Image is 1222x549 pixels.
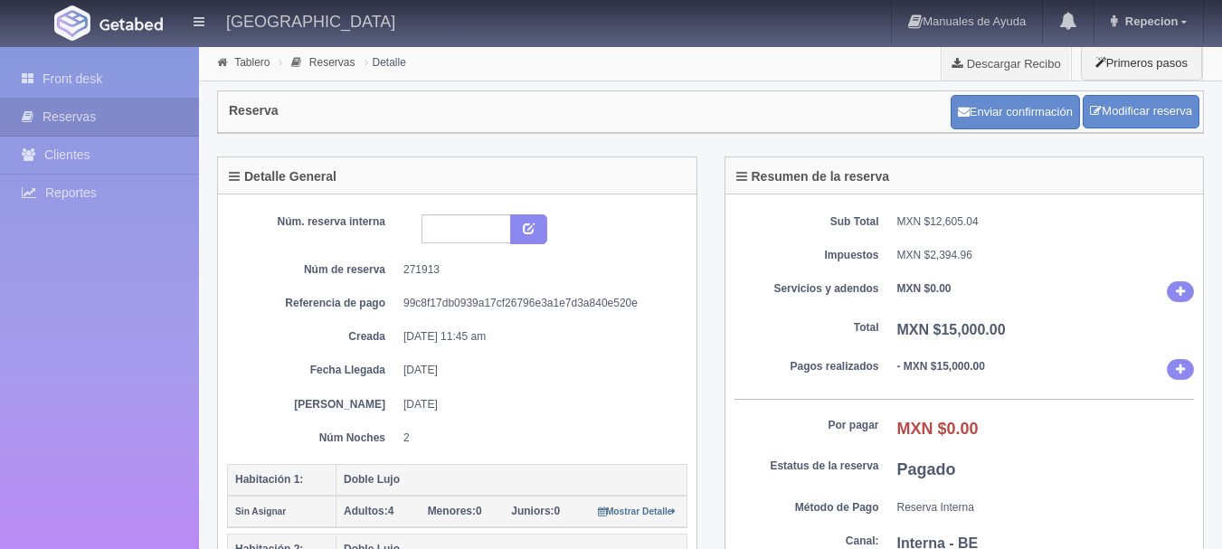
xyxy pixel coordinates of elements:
[598,506,677,516] small: Mostrar Detalle
[734,214,879,230] dt: Sub Total
[241,296,385,311] dt: Referencia de pago
[897,322,1006,337] b: MXN $15,000.00
[344,505,393,517] span: 4
[235,506,286,516] small: Sin Asignar
[344,505,388,517] strong: Adultos:
[734,459,879,474] dt: Estatus de la reserva
[428,505,482,517] span: 0
[235,473,303,486] b: Habitación 1:
[241,397,385,412] dt: [PERSON_NAME]
[734,248,879,263] dt: Impuestos
[234,56,270,69] a: Tablero
[336,464,687,496] th: Doble Lujo
[734,534,879,549] dt: Canal:
[951,95,1080,129] button: Enviar confirmación
[54,5,90,41] img: Getabed
[1083,95,1199,128] a: Modificar reserva
[897,420,979,438] b: MXN $0.00
[598,505,677,517] a: Mostrar Detalle
[403,363,674,378] dd: [DATE]
[229,104,279,118] h4: Reserva
[736,170,890,184] h4: Resumen de la reserva
[734,359,879,374] dt: Pagos realizados
[734,281,879,297] dt: Servicios y adendos
[897,214,1195,230] dd: MXN $12,605.04
[942,45,1071,81] a: Descargar Recibo
[1121,14,1179,28] span: Repecion
[241,431,385,446] dt: Núm Noches
[241,363,385,378] dt: Fecha Llegada
[241,262,385,278] dt: Núm de reserva
[403,262,674,278] dd: 271913
[360,53,411,71] li: Detalle
[309,56,355,69] a: Reservas
[1081,45,1202,80] button: Primeros pasos
[241,214,385,230] dt: Núm. reserva interna
[403,397,674,412] dd: [DATE]
[428,505,476,517] strong: Menores:
[511,505,554,517] strong: Juniors:
[229,170,336,184] h4: Detalle General
[403,296,674,311] dd: 99c8f17db0939a17cf26796e3a1e7d3a840e520e
[99,17,163,31] img: Getabed
[897,248,1195,263] dd: MXN $2,394.96
[403,329,674,345] dd: [DATE] 11:45 am
[403,431,674,446] dd: 2
[897,360,985,373] b: - MXN $15,000.00
[241,329,385,345] dt: Creada
[734,320,879,336] dt: Total
[897,460,956,478] b: Pagado
[897,500,1195,516] dd: Reserva Interna
[226,9,395,32] h4: [GEOGRAPHIC_DATA]
[897,282,952,295] b: MXN $0.00
[734,418,879,433] dt: Por pagar
[734,500,879,516] dt: Método de Pago
[511,505,560,517] span: 0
